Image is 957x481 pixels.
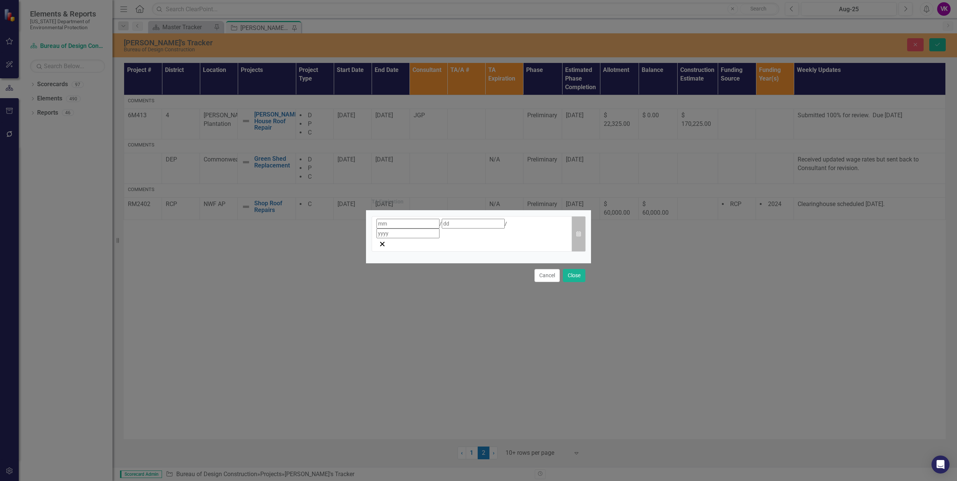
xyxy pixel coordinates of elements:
input: mm [376,219,439,229]
button: Close [563,269,585,282]
div: Open Intercom Messenger [931,456,949,474]
button: Cancel [534,269,560,282]
input: dd [442,219,505,229]
span: / [439,221,442,227]
div: TA Expiration [372,199,403,205]
input: yyyy [376,229,439,238]
span: / [505,221,507,227]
